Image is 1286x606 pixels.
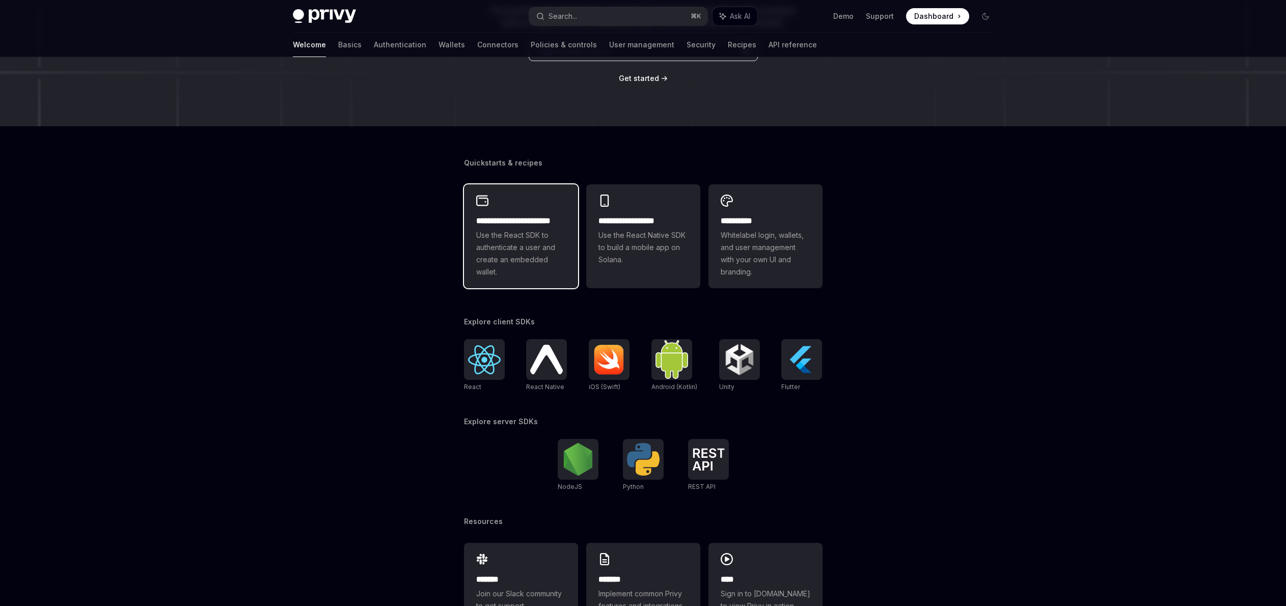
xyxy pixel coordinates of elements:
span: ⌘ K [691,12,701,20]
a: Dashboard [906,8,969,24]
span: Android (Kotlin) [651,383,697,391]
span: REST API [688,483,716,490]
a: Recipes [728,33,756,57]
a: Get started [619,73,659,84]
span: Dashboard [914,11,953,21]
a: Authentication [374,33,426,57]
button: Toggle dark mode [977,8,994,24]
a: Demo [833,11,854,21]
button: Ask AI [713,7,757,25]
span: Flutter [781,383,800,391]
a: Welcome [293,33,326,57]
img: Flutter [785,343,818,376]
span: Python [623,483,644,490]
img: dark logo [293,9,356,23]
a: PythonPython [623,439,664,492]
span: Resources [464,516,503,527]
img: REST API [692,448,725,471]
img: NodeJS [562,443,594,476]
span: Quickstarts & recipes [464,158,542,168]
a: Android (Kotlin)Android (Kotlin) [651,339,697,392]
img: React [468,345,501,374]
a: Support [866,11,894,21]
a: **** **** **** ***Use the React Native SDK to build a mobile app on Solana. [586,184,700,288]
a: Policies & controls [531,33,597,57]
img: Python [627,443,660,476]
span: Get started [619,74,659,82]
a: Connectors [477,33,518,57]
a: **** *****Whitelabel login, wallets, and user management with your own UI and branding. [708,184,823,288]
img: Unity [723,343,756,376]
a: FlutterFlutter [781,339,822,392]
a: ReactReact [464,339,505,392]
img: iOS (Swift) [593,344,625,375]
a: User management [609,33,674,57]
a: Basics [338,33,362,57]
span: Ask AI [730,11,750,21]
span: Whitelabel login, wallets, and user management with your own UI and branding. [721,229,810,278]
a: React NativeReact Native [526,339,567,392]
button: Search...⌘K [529,7,707,25]
span: iOS (Swift) [589,383,620,391]
a: NodeJSNodeJS [558,439,598,492]
a: iOS (Swift)iOS (Swift) [589,339,630,392]
span: Use the React Native SDK to build a mobile app on Solana. [598,229,688,266]
a: UnityUnity [719,339,760,392]
a: Security [687,33,716,57]
a: Wallets [439,33,465,57]
img: Android (Kotlin) [655,340,688,378]
span: Use the React SDK to authenticate a user and create an embedded wallet. [476,229,566,278]
span: NodeJS [558,483,582,490]
span: Unity [719,383,734,391]
span: React Native [526,383,564,391]
span: React [464,383,481,391]
img: React Native [530,345,563,374]
a: REST APIREST API [688,439,729,492]
span: Explore server SDKs [464,417,538,427]
a: API reference [769,33,817,57]
span: Explore client SDKs [464,317,535,327]
div: Search... [549,10,577,22]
